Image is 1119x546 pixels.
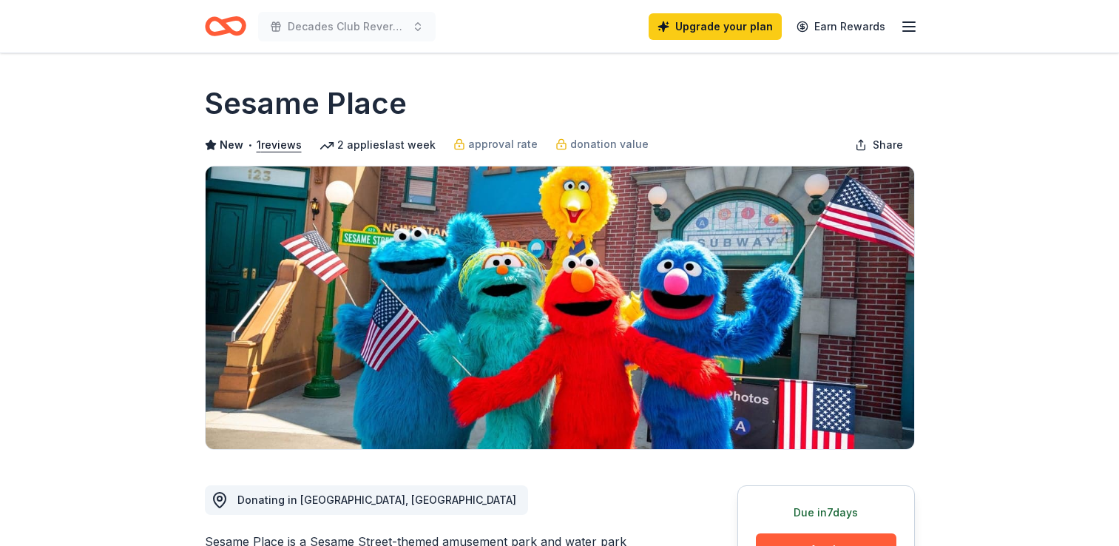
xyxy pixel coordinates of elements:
[220,136,243,154] span: New
[555,135,649,153] a: donation value
[453,135,538,153] a: approval rate
[258,12,436,41] button: Decades Club Reverse Raffle & Evening of Dancing through the Decades
[205,83,407,124] h1: Sesame Place
[468,135,538,153] span: approval rate
[288,18,406,36] span: Decades Club Reverse Raffle & Evening of Dancing through the Decades
[205,9,246,44] a: Home
[320,136,436,154] div: 2 applies last week
[873,136,903,154] span: Share
[756,504,896,522] div: Due in 7 days
[237,493,516,506] span: Donating in [GEOGRAPHIC_DATA], [GEOGRAPHIC_DATA]
[843,130,915,160] button: Share
[247,139,252,151] span: •
[788,13,894,40] a: Earn Rewards
[649,13,782,40] a: Upgrade your plan
[206,166,914,449] img: Image for Sesame Place
[257,136,302,154] button: 1reviews
[570,135,649,153] span: donation value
